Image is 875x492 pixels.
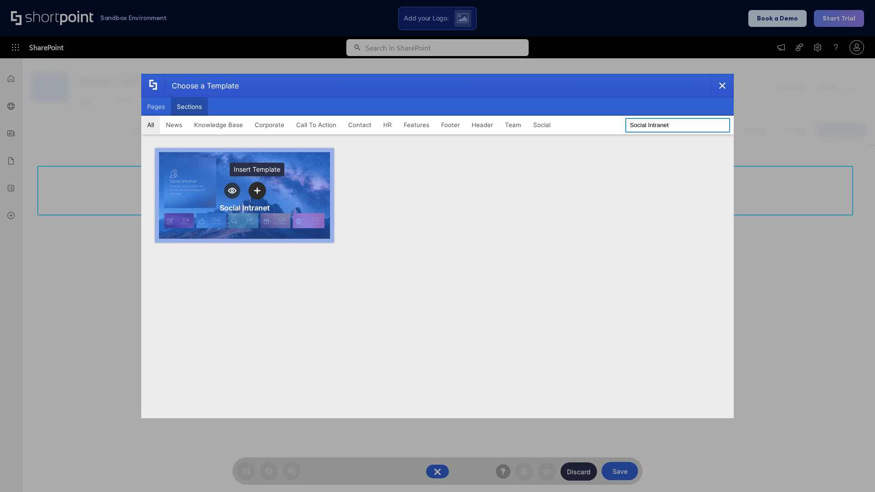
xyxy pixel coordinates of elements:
button: HR [377,116,398,134]
button: All [141,116,160,134]
button: Corporate [249,116,290,134]
button: Knowledge Base [188,116,249,134]
button: Pages [141,97,171,116]
input: Search [625,118,730,133]
div: template selector [141,74,734,418]
button: Social [527,116,556,134]
button: Footer [435,116,466,134]
button: Call To Action [290,116,342,134]
button: Sections [171,97,208,116]
div: Social Intranet [220,203,270,212]
button: Features [398,116,435,134]
button: Header [466,116,499,134]
button: Contact [342,116,377,134]
button: Team [499,116,527,134]
button: News [160,116,188,134]
iframe: Chat Widget [829,448,875,492]
div: Choose a Template [165,74,239,97]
